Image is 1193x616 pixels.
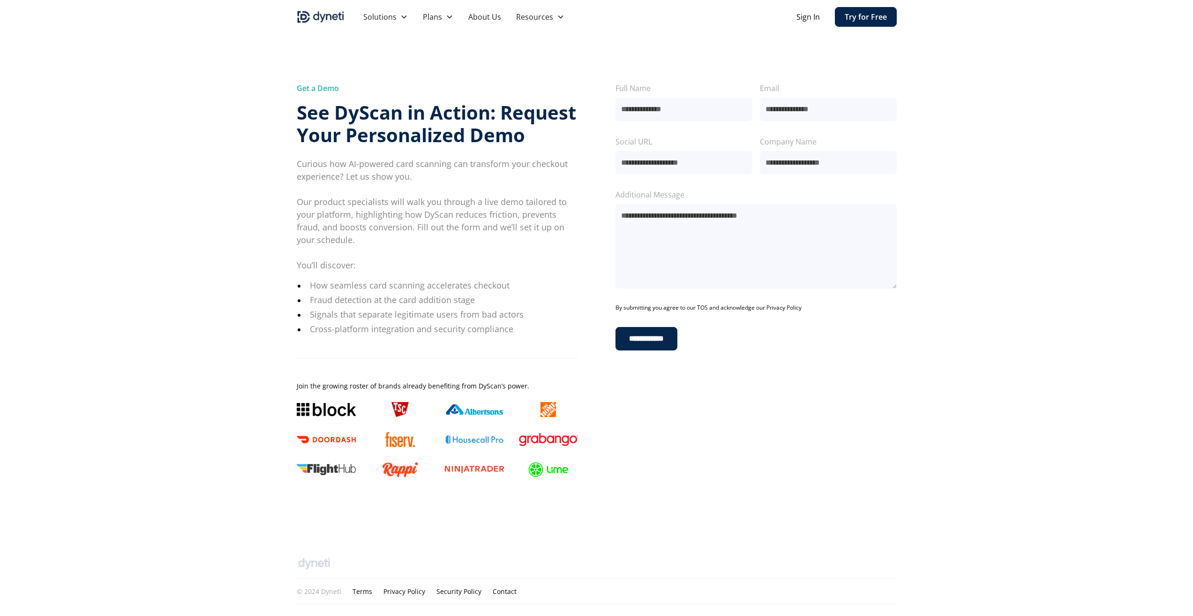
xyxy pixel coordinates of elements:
[615,304,802,312] span: By submitting you agree to our TOS and acknowledge our Privacy Policy
[297,556,331,571] img: Dyneti gray logo
[382,462,418,477] img: Rappi logo
[297,586,341,596] div: © 2024 Dyneti
[615,83,897,350] form: Demo Form
[310,294,578,306] p: Fraud detection at the card addition stage
[760,83,897,94] label: Email
[297,158,578,272] p: Curious how AI-powered card scanning can transform your checkout experience? Let us show you. ‍ O...
[516,11,553,23] div: Resources
[310,323,578,335] p: Cross-platform integration and security compliance
[519,433,578,446] img: Grabango
[310,279,578,292] p: How seamless card scanning accelerates checkout
[540,402,555,417] img: The home depot logo
[383,586,425,596] a: Privacy Policy
[615,83,752,94] label: Full Name
[310,308,578,321] p: Signals that separate legitimate users from bad actors
[615,136,752,147] label: Social URL
[297,9,345,24] a: home
[356,8,415,26] div: Solutions
[615,189,897,200] label: Additional Message
[835,7,897,27] a: Try for Free
[297,381,578,391] div: Join the growing roster of brands already benefiting from DyScan’s power.
[415,8,461,26] div: Plans
[796,11,820,23] a: Sign In
[391,402,408,417] img: TSC
[297,464,356,475] img: FlightHub
[297,436,356,443] img: Doordash logo
[363,11,397,23] div: Solutions
[297,83,578,94] div: Get a Demo
[445,404,504,415] img: Albertsons
[423,11,442,23] div: Plans
[297,99,576,148] strong: See DyScan in Action: Request Your Personalized Demo
[297,9,345,24] img: Dyneti indigo logo
[760,136,897,147] label: Company Name
[528,462,569,477] img: Lime Logo
[353,586,372,596] a: Terms
[493,586,517,596] a: Contact
[445,435,504,444] img: Housecall Pro
[385,432,415,447] img: Fiserv logo
[445,466,504,473] img: Ninjatrader logo
[297,403,356,416] img: Block logo
[436,586,481,596] a: Security Policy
